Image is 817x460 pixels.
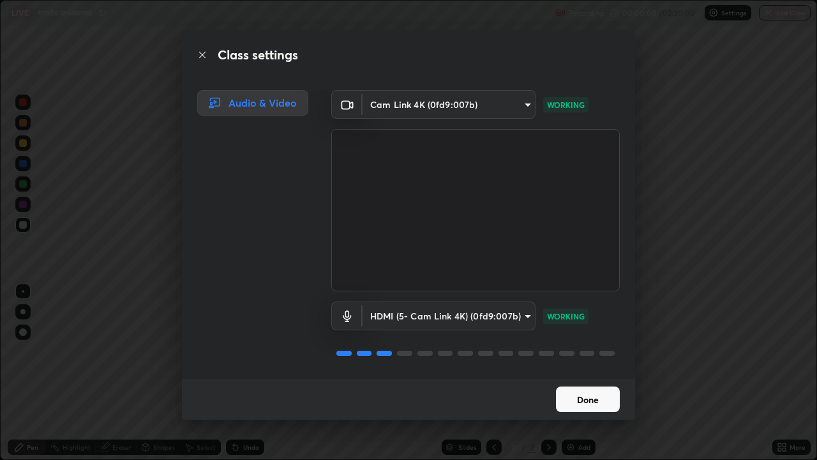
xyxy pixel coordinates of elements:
p: WORKING [547,99,585,111]
h2: Class settings [218,45,298,65]
p: WORKING [547,310,585,322]
div: Cam Link 4K (0fd9:007b) [363,90,536,119]
button: Done [556,387,620,412]
div: Audio & Video [197,90,308,116]
div: Cam Link 4K (0fd9:007b) [363,302,536,330]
